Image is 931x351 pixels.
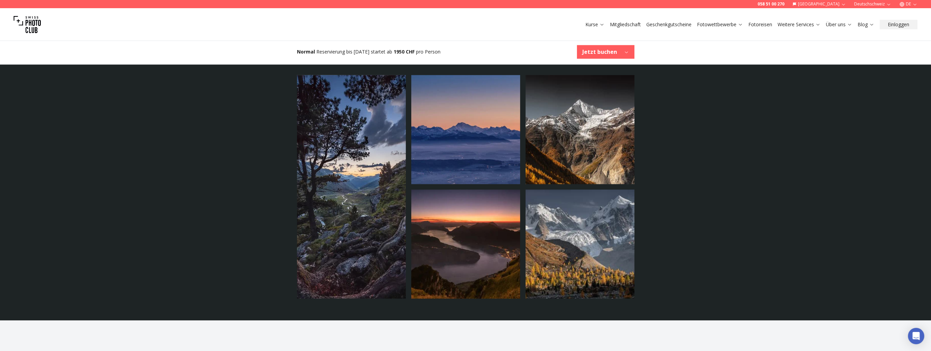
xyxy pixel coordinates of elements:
[582,48,617,56] b: Jetzt buchen
[610,21,641,28] a: Mitgliedschaft
[855,20,877,29] button: Blog
[416,48,440,55] span: pro Person
[411,75,520,184] img: Manuel Portfolio image
[411,189,520,299] img: Manuel Portfolio image
[748,21,772,28] a: Fotoreisen
[694,20,746,29] button: Fotowettbewerbe
[526,189,634,299] img: Manuel Portfolio image
[823,20,855,29] button: Über uns
[394,48,415,55] b: 1950 CHF
[583,20,607,29] button: Kurse
[297,48,315,55] b: Normal
[746,20,775,29] button: Fotoreisen
[577,45,634,59] button: Jetzt buchen
[908,328,924,344] div: Open Intercom Messenger
[14,11,41,38] img: Swiss photo club
[607,20,644,29] button: Mitgliedschaft
[297,75,406,299] img: Manuel Portfolio image
[697,21,743,28] a: Fotowettbewerbe
[880,20,917,29] button: Einloggen
[526,75,634,184] img: Manuel Portfolio image
[646,21,692,28] a: Geschenkgutscheine
[644,20,694,29] button: Geschenkgutscheine
[826,21,852,28] a: Über uns
[778,21,820,28] a: Weitere Services
[585,21,604,28] a: Kurse
[316,48,392,55] span: Reservierung bis [DATE] startet ab
[775,20,823,29] button: Weitere Services
[758,1,784,7] a: 058 51 00 270
[858,21,874,28] a: Blog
